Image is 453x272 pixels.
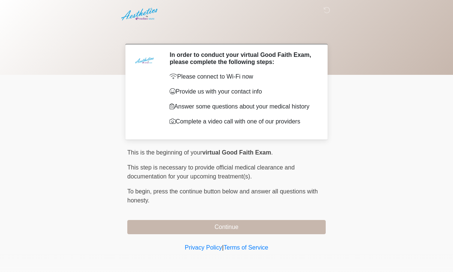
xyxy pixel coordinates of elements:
p: Provide us with your contact info [170,87,314,96]
span: To begin, [127,188,153,195]
img: Aesthetics by Emediate Cure Logo [120,6,161,23]
h2: In order to conduct your virtual Good Faith Exam, please complete the following steps: [170,51,314,65]
img: Agent Avatar [133,51,155,74]
span: press the continue button below and answer all questions with honesty. [127,188,318,204]
p: Answer some questions about your medical history [170,102,314,111]
p: Complete a video call with one of our providers [170,117,314,126]
h1: ‎ ‎ ‎ [122,27,331,41]
p: Please connect to Wi-Fi now [170,72,314,81]
span: This is the beginning of your [127,149,202,156]
span: . [271,149,273,156]
span: This step is necessary to provide official medical clearance and documentation for your upcoming ... [127,164,295,180]
a: Privacy Policy [185,244,222,251]
button: Continue [127,220,326,234]
a: | [222,244,224,251]
strong: virtual Good Faith Exam [202,149,271,156]
a: Terms of Service [224,244,268,251]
